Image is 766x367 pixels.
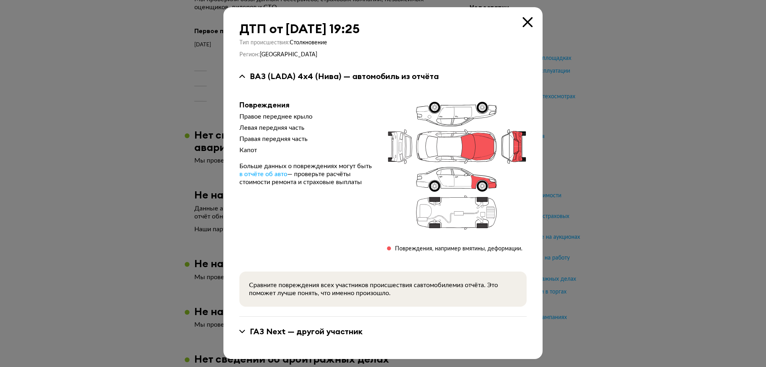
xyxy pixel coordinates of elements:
div: Капот [239,146,374,154]
div: Правое переднее крыло [239,113,374,121]
div: ГАЗ Next — другой участник [250,326,363,337]
div: Тип происшествия : [239,39,527,46]
div: ВАЗ (LADA) 4x4 (Нива) — автомобиль из отчёта [250,71,439,81]
div: Правая передняя часть [239,135,374,143]
div: Сравните повреждения всех участников происшествия с автомобилем из отчёта. Это поможет лучше поня... [249,281,517,297]
span: [GEOGRAPHIC_DATA] [260,52,317,58]
a: в отчёте об авто [239,170,287,178]
div: ДТП от [DATE] 19:25 [239,22,527,36]
div: Повреждения [239,101,374,109]
span: в отчёте об авто [239,171,287,177]
div: Левая передняя часть [239,124,374,132]
span: Столкновение [290,40,327,46]
div: Больше данных о повреждениях могут быть — проверьте расчёты стоимости ремонта и страховые выплаты [239,162,374,186]
div: Регион : [239,51,527,58]
div: Повреждения, например вмятины, деформации. [395,245,522,252]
